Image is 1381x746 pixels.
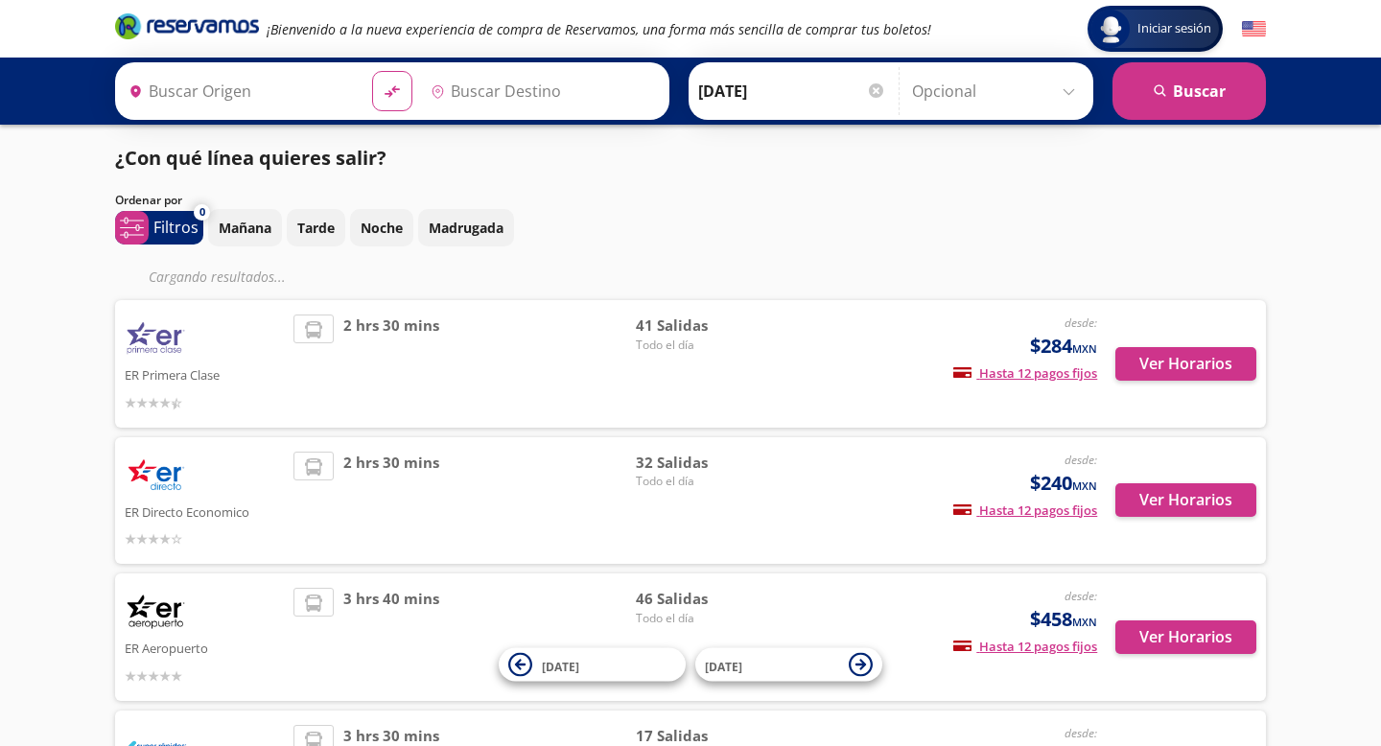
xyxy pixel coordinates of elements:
[636,337,770,354] span: Todo el día
[343,452,439,550] span: 2 hrs 30 mins
[1115,347,1256,381] button: Ver Horarios
[695,648,882,682] button: [DATE]
[115,211,203,245] button: 0Filtros
[636,452,770,474] span: 32 Salidas
[125,500,284,523] p: ER Directo Economico
[1065,588,1097,604] em: desde:
[125,362,284,385] p: ER Primera Clase
[953,364,1097,382] span: Hasta 12 pagos fijos
[1065,725,1097,741] em: desde:
[153,216,199,239] p: Filtros
[429,218,503,238] p: Madrugada
[267,20,931,38] em: ¡Bienvenido a la nueva experiencia de compra de Reservamos, una forma más sencilla de comprar tus...
[199,204,205,221] span: 0
[115,144,386,173] p: ¿Con qué línea quieres salir?
[115,12,259,46] a: Brand Logo
[115,192,182,209] p: Ordenar por
[705,658,742,674] span: [DATE]
[1072,478,1097,493] small: MXN
[287,209,345,246] button: Tarde
[953,501,1097,519] span: Hasta 12 pagos fijos
[1030,332,1097,361] span: $284
[912,67,1084,115] input: Opcional
[1115,483,1256,517] button: Ver Horarios
[1072,341,1097,356] small: MXN
[149,268,286,286] em: Cargando resultados ...
[121,67,357,115] input: Buscar Origen
[542,658,579,674] span: [DATE]
[1030,605,1097,634] span: $458
[1112,62,1266,120] button: Buscar
[1072,615,1097,629] small: MXN
[343,588,439,687] span: 3 hrs 40 mins
[1030,469,1097,498] span: $240
[208,209,282,246] button: Mañana
[1115,620,1256,654] button: Ver Horarios
[1130,19,1219,38] span: Iniciar sesión
[361,218,403,238] p: Noche
[219,218,271,238] p: Mañana
[350,209,413,246] button: Noche
[297,218,335,238] p: Tarde
[1065,452,1097,468] em: desde:
[125,636,284,659] p: ER Aeropuerto
[698,67,886,115] input: Elegir Fecha
[1065,315,1097,331] em: desde:
[636,610,770,627] span: Todo el día
[423,67,659,115] input: Buscar Destino
[1242,17,1266,41] button: English
[343,315,439,413] span: 2 hrs 30 mins
[636,315,770,337] span: 41 Salidas
[636,588,770,610] span: 46 Salidas
[953,638,1097,655] span: Hasta 12 pagos fijos
[125,588,187,636] img: ER Aeropuerto
[636,473,770,490] span: Todo el día
[418,209,514,246] button: Madrugada
[125,315,187,362] img: ER Primera Clase
[125,452,187,500] img: ER Directo Economico
[115,12,259,40] i: Brand Logo
[499,648,686,682] button: [DATE]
